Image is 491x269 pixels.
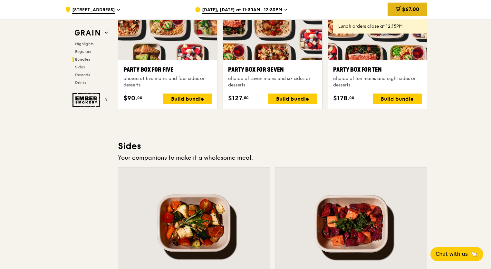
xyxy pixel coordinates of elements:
img: Ember Smokery web logo [72,93,102,107]
span: 00 [349,95,354,100]
div: Party Box for Five [123,65,212,74]
span: 🦙 [470,250,478,258]
div: Party Box for Ten [333,65,422,74]
span: Regulars [75,49,91,54]
button: Chat with us🦙 [430,247,483,261]
div: Your companions to make it a wholesome meal. [118,153,427,162]
div: Lunch orders close at 12:15PM [338,23,422,30]
span: Sides [75,65,85,69]
span: 00 [137,95,142,100]
div: Build bundle [268,94,317,104]
img: Grain web logo [72,27,102,39]
h3: Sides [118,140,427,152]
div: Build bundle [163,94,212,104]
span: [STREET_ADDRESS] [72,7,115,14]
span: $90. [123,94,137,103]
span: 50 [244,95,249,100]
span: Highlights [75,42,93,46]
div: choice of ten mains and eight sides or desserts [333,75,422,88]
div: Build bundle [373,94,422,104]
span: Desserts [75,73,90,77]
span: Chat with us [436,250,468,258]
span: $67.00 [402,6,419,12]
span: Bundles [75,57,90,62]
div: Party Box for Seven [228,65,317,74]
div: choice of seven mains and six sides or desserts [228,75,317,88]
span: $127. [228,94,244,103]
span: Drinks [75,80,86,85]
span: [DATE], [DATE] at 11:30AM–12:30PM [202,7,282,14]
div: choice of five mains and four sides or desserts [123,75,212,88]
span: $178. [333,94,349,103]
